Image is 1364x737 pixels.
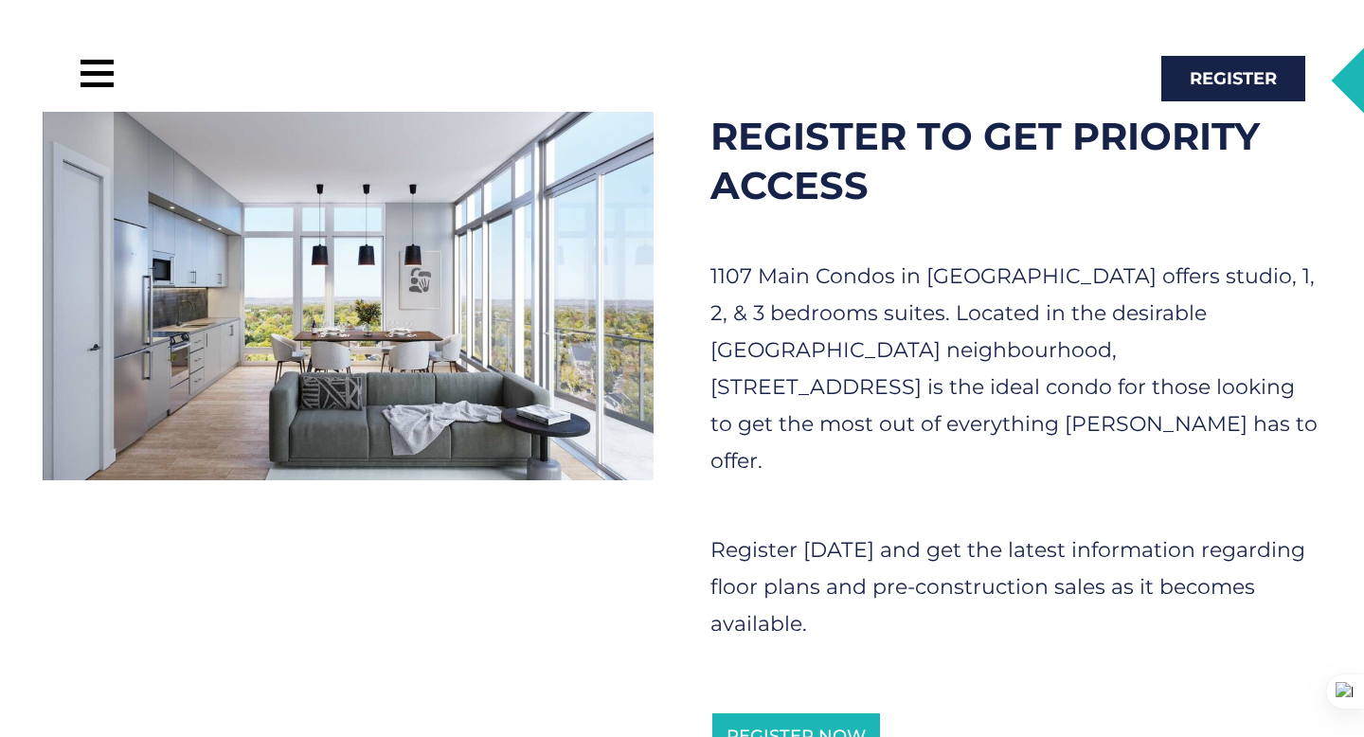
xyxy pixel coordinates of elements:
h2: Register To Get Priority Access [710,112,1321,210]
p: 1107 Main Condos in [GEOGRAPHIC_DATA] offers studio, 1, 2, & 3 bedrooms suites. Located in the de... [710,258,1321,479]
a: Register [1159,54,1307,103]
p: Register [DATE] and get the latest information regarding floor plans and pre-construction sales a... [710,531,1321,642]
span: Register [1190,70,1277,87]
img: 1107 Main Condos In Hamilton Interior [43,112,654,480]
